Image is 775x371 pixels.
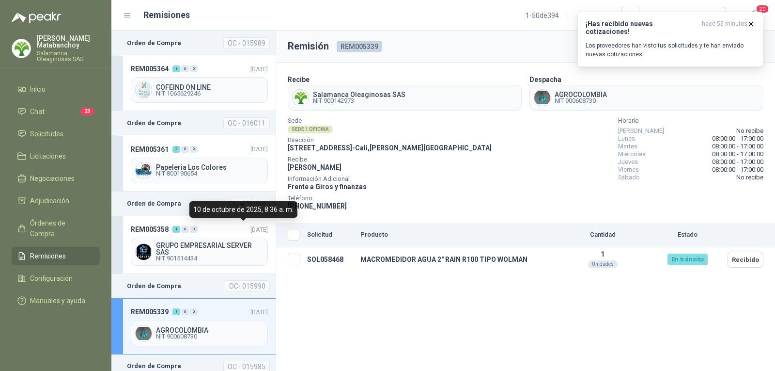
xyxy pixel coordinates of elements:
a: Adjudicación [12,192,100,210]
a: Chat23 [12,102,100,121]
a: Licitaciones [12,147,100,165]
div: OC - 016011 [223,117,270,129]
span: 08:00:00 - 17:00:00 [712,150,763,158]
div: 0 [181,146,189,153]
span: Recibe [288,157,492,162]
a: Solicitudes [12,125,100,143]
span: Martes [618,143,637,150]
div: OC - 015989 [223,37,270,49]
th: Estado [651,223,724,247]
h3: ¡Has recibido nuevas cotizaciones! [586,20,698,35]
span: No recibe [736,174,763,181]
th: Producto [356,223,554,247]
p: 1 [558,250,647,258]
span: hace 55 minutos [702,20,747,35]
h1: Remisiones [143,8,190,22]
div: 0 [190,226,198,233]
span: [PERSON_NAME] [288,163,341,171]
a: Orden de CompraOC # 15959 [111,192,276,216]
span: Salamanca Oleaginosas SAS [313,91,405,98]
a: Orden de CompraOC- 015990 [111,274,276,298]
span: 20 [756,4,769,14]
img: Company Logo [136,325,152,341]
div: 1 [172,65,180,72]
a: Órdenes de Compra [12,214,100,243]
span: 08:00:00 - 17:00:00 [712,143,763,150]
button: 20 [746,7,763,24]
span: REM005364 [131,64,169,74]
div: 1 - 50 de 394 [526,8,590,23]
span: 08:00:00 - 17:00:00 [712,135,763,143]
span: Remisiones [30,251,66,261]
b: Orden de Compra [127,118,181,128]
span: [PERSON_NAME] [618,127,664,135]
span: Manuales y ayuda [30,295,85,306]
span: NIT 901514434 [156,256,263,261]
div: En tránsito [667,254,708,265]
span: Lunes [618,135,635,143]
span: Horario [618,118,763,123]
span: Adjudicación [30,195,69,206]
div: 0 [190,308,198,315]
button: Recibido [728,252,763,268]
th: Solicitud [303,223,356,247]
span: NIT 1065629246 [156,91,263,97]
b: Despacha [529,76,561,83]
span: REM005339 [337,41,382,52]
a: Remisiones [12,247,100,265]
span: No recibe [736,127,763,135]
span: Teléfono [288,196,492,201]
a: REM005358100[DATE] Company LogoGRUPO EMPRESARIAL SERVER SASNIT 901514434 [111,216,276,274]
img: Logo peakr [12,12,61,23]
span: 08:00:00 - 17:00:00 [712,158,763,166]
span: Papeleria Los Colores [156,164,263,171]
div: 10 de octubre de 2025, 8:36 a. m. [189,201,297,218]
b: Orden de Compra [127,38,181,48]
td: SOL058468 [303,247,356,272]
div: OC- 015990 [225,280,270,292]
span: NIT 900142973 [313,98,405,104]
a: Manuales y ayuda [12,291,100,310]
p: Los proveedores han visto tus solicitudes y te han enviado nuevas cotizaciones. [586,41,755,59]
a: Inicio [12,80,100,98]
b: Orden de Compra [127,361,181,371]
a: REM005364100[DATE] Company LogoCOFEIND ON LINENIT 1065629246 [111,55,276,111]
span: [DATE] [250,65,268,73]
span: Miércoles [618,150,646,158]
th: Cantidad [554,223,651,247]
span: 08:00:00 - 17:00:00 [712,166,763,174]
span: AGROCOLOMBIA [555,91,607,98]
img: Company Logo [12,39,31,58]
p: [PERSON_NAME] Matabanchoy [37,35,100,48]
span: Licitaciones [30,151,66,161]
p: Salamanca Oleaginosas SAS [37,50,100,62]
span: 23 [80,108,94,115]
div: SEDE 1 OFICINA [288,126,333,133]
img: Company Logo [136,162,152,178]
div: Unidades [588,260,618,268]
a: REM005339100[DATE] Company LogoAGROCOLOMBIANIT 900608730 [111,298,276,354]
img: Company Logo [534,90,550,106]
button: ¡Has recibido nuevas cotizaciones!hace 55 minutos Los proveedores han visto tus solicitudes y te ... [577,12,763,67]
span: [DATE] [250,308,268,316]
b: Orden de Compra [127,281,181,291]
span: NIT 800190654 [156,171,263,177]
h3: Remisión [288,39,329,54]
div: 0 [181,226,189,233]
span: AGROCOLOMBIA [156,327,263,334]
th: Seleccionar/deseleccionar [276,223,303,247]
span: COFEIND ON LINE [156,84,263,91]
a: Configuración [12,269,100,288]
span: Configuración [30,273,73,284]
a: REM005361500[DATE] Company LogoPapeleria Los ColoresNIT 800190654 [111,135,276,191]
span: GRUPO EMPRESARIAL SERVER SAS [156,242,263,256]
td: En tránsito [651,247,724,272]
span: REM005339 [131,306,169,317]
span: Viernes [618,166,639,174]
span: Información Adicional [288,177,492,181]
span: NIT 900608730 [555,98,607,104]
div: 5 [172,146,180,153]
div: 1 [172,226,180,233]
img: Company Logo [293,90,309,106]
img: Company Logo [136,82,152,98]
